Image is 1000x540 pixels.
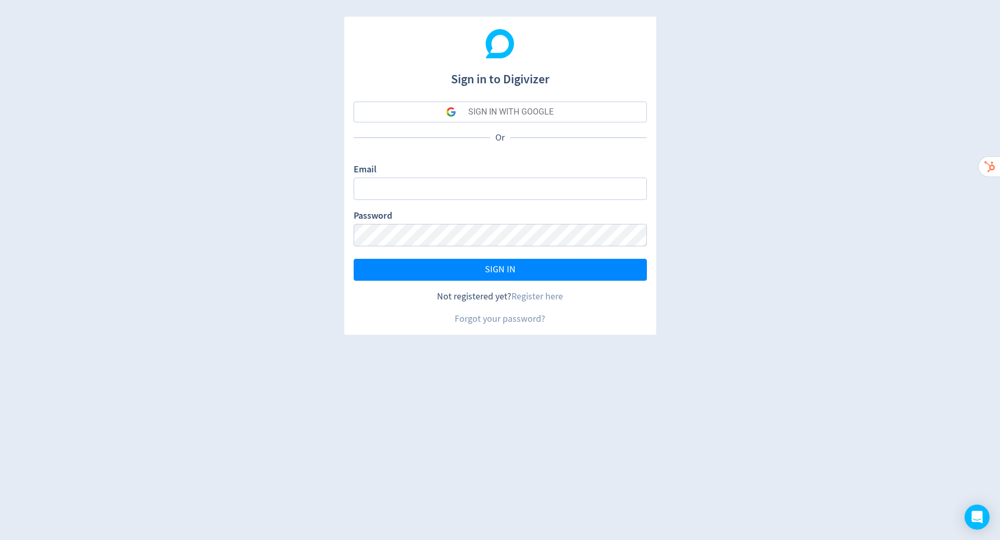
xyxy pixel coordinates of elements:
[485,265,516,274] span: SIGN IN
[965,505,990,530] div: Open Intercom Messenger
[354,61,647,89] h1: Sign in to Digivizer
[468,102,554,122] div: SIGN IN WITH GOOGLE
[511,291,563,303] a: Register here
[354,259,647,281] button: SIGN IN
[490,131,510,144] p: Or
[354,290,647,303] div: Not registered yet?
[455,313,545,325] a: Forgot your password?
[354,209,392,224] label: Password
[354,163,377,178] label: Email
[485,29,515,58] img: Digivizer Logo
[354,102,647,122] button: SIGN IN WITH GOOGLE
